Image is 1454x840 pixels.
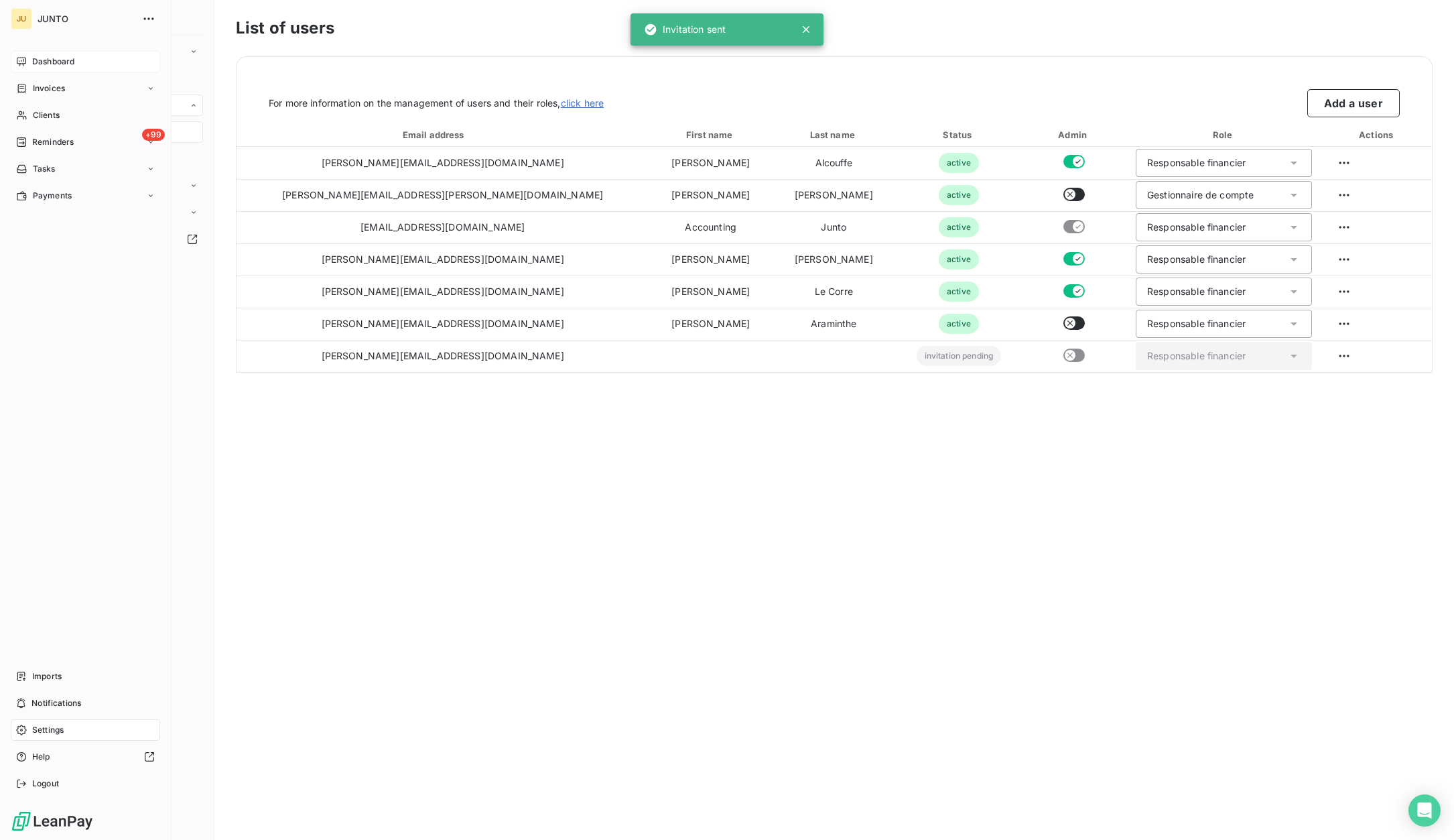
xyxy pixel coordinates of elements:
td: [PERSON_NAME][EMAIL_ADDRESS][DOMAIN_NAME] [237,147,649,179]
span: active [939,185,979,205]
td: [PERSON_NAME] [649,179,773,211]
td: [PERSON_NAME] [649,147,773,179]
h3: List of users [236,16,1433,40]
div: First name [651,128,770,141]
td: [PERSON_NAME] [773,243,895,276]
th: Toggle SortBy [773,123,895,147]
td: [PERSON_NAME][EMAIL_ADDRESS][DOMAIN_NAME] [237,243,649,276]
span: active [939,282,979,302]
th: Toggle SortBy [649,123,773,147]
td: [PERSON_NAME][EMAIL_ADDRESS][DOMAIN_NAME] [237,308,649,340]
td: Le Corre [773,276,895,308]
div: Last name [775,128,892,141]
div: Responsable financier [1147,317,1246,331]
div: Responsable financier [1147,349,1246,363]
span: Notifications [31,697,81,709]
td: [EMAIL_ADDRESS][DOMAIN_NAME] [237,211,649,243]
span: Payments [33,190,72,202]
div: Responsable financier [1147,221,1246,234]
span: +99 [142,129,165,141]
div: Open Intercom Messenger [1408,794,1441,827]
td: [PERSON_NAME] [773,179,895,211]
span: active [939,314,979,334]
div: Role [1128,128,1320,141]
span: Help [32,751,50,763]
th: Toggle SortBy [237,123,649,147]
div: Responsable financier [1147,156,1246,170]
div: Status [897,128,1020,141]
span: Clients [33,109,60,121]
div: Admin [1025,128,1122,141]
td: [PERSON_NAME][EMAIL_ADDRESS][DOMAIN_NAME] [237,276,649,308]
td: Araminthe [773,308,895,340]
button: Add a user [1307,89,1400,117]
span: Logout [32,778,59,790]
td: [PERSON_NAME][EMAIL_ADDRESS][PERSON_NAME][DOMAIN_NAME] [237,179,649,211]
span: Settings [32,724,64,736]
span: active [939,249,979,269]
td: [PERSON_NAME][EMAIL_ADDRESS][DOMAIN_NAME] [237,340,649,372]
td: Junto [773,211,895,243]
span: Dashboard [32,56,74,68]
td: [PERSON_NAME] [649,276,773,308]
a: click here [561,97,604,109]
span: For more information on the management of users and their roles, [269,97,604,110]
th: Toggle SortBy [895,123,1022,147]
span: Tasks [33,163,56,175]
div: Email address [239,128,646,141]
span: active [939,217,979,237]
div: Responsable financier [1147,253,1246,266]
div: Invitation sent [644,17,726,42]
div: JU [11,8,32,29]
span: Imports [32,670,62,682]
span: invitation pending [917,346,1002,366]
td: Accounting [649,211,773,243]
td: [PERSON_NAME] [649,243,773,276]
span: active [939,153,979,173]
a: Help [11,746,160,768]
span: JUNTO [38,13,134,24]
img: Logo LeanPay [11,811,94,832]
span: Reminders [32,136,74,148]
span: Invoices [33,82,65,95]
div: Gestionnaire de compte [1147,188,1254,202]
div: Actions [1325,128,1429,141]
td: [PERSON_NAME] [649,308,773,340]
div: Responsable financier [1147,285,1246,298]
td: Alcouffe [773,147,895,179]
